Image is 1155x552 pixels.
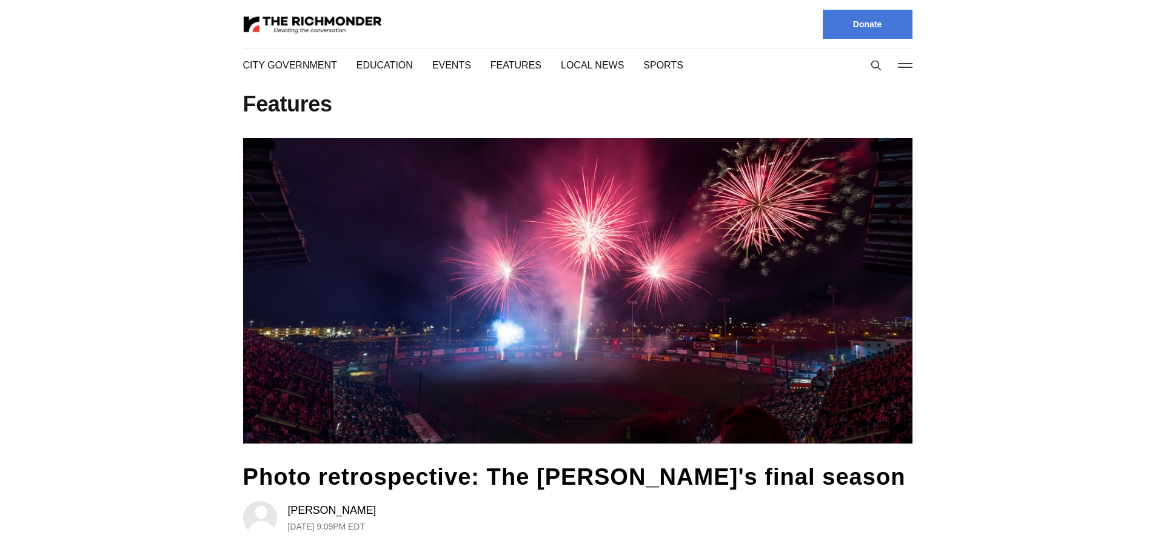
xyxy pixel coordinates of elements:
a: Local News [551,58,611,72]
a: Features [484,58,532,72]
a: [PERSON_NAME] [288,530,378,544]
a: Sports [631,58,668,72]
a: Events [429,58,465,72]
a: City Government [243,58,334,72]
a: Photo retrospective: The [PERSON_NAME]'s final season [243,461,843,519]
img: The Richmonder [243,14,383,35]
h1: Features [243,95,912,114]
a: Donate [823,10,912,39]
a: Education [353,58,410,72]
button: Search this site [867,56,885,75]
